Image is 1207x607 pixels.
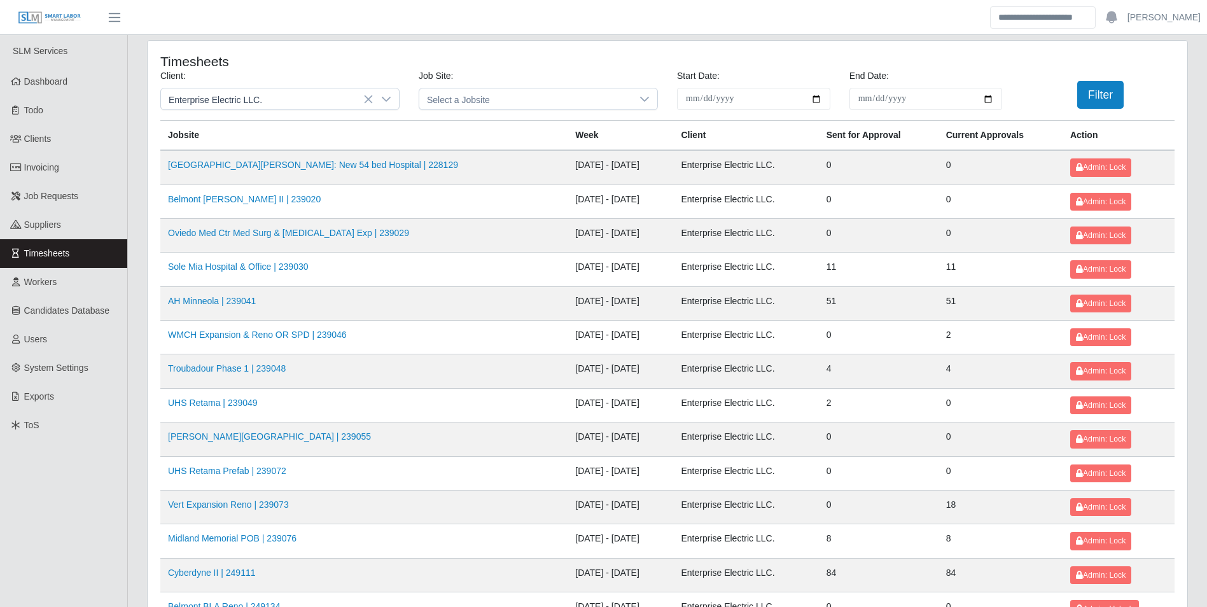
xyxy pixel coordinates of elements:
[1070,158,1131,176] button: Admin: Lock
[168,160,458,170] a: [GEOGRAPHIC_DATA][PERSON_NAME]: New 54 bed Hospital | 228129
[24,134,52,144] span: Clients
[819,456,938,490] td: 0
[849,69,889,83] label: End Date:
[1077,81,1124,109] button: Filter
[673,524,818,558] td: Enterprise Electric LLC.
[673,253,818,286] td: Enterprise Electric LLC.
[24,162,59,172] span: Invoicing
[819,422,938,456] td: 0
[819,354,938,388] td: 4
[938,524,1063,558] td: 8
[24,305,110,316] span: Candidates Database
[24,76,68,87] span: Dashboard
[568,524,673,558] td: [DATE] - [DATE]
[168,431,371,442] a: [PERSON_NAME][GEOGRAPHIC_DATA] | 239055
[168,330,347,340] a: WMCH Expansion & Reno OR SPD | 239046
[568,321,673,354] td: [DATE] - [DATE]
[673,490,818,524] td: Enterprise Electric LLC.
[673,286,818,320] td: Enterprise Electric LLC.
[938,218,1063,252] td: 0
[568,150,673,185] td: [DATE] - [DATE]
[819,150,938,185] td: 0
[673,150,818,185] td: Enterprise Electric LLC.
[160,121,568,151] th: Jobsite
[938,150,1063,185] td: 0
[1076,401,1126,410] span: Admin: Lock
[419,88,632,109] span: Select a Jobsite
[938,321,1063,354] td: 2
[673,422,818,456] td: Enterprise Electric LLC.
[677,69,720,83] label: Start Date:
[1070,464,1131,482] button: Admin: Lock
[673,388,818,422] td: Enterprise Electric LLC.
[673,321,818,354] td: Enterprise Electric LLC.
[1063,121,1175,151] th: Action
[24,277,57,287] span: Workers
[938,253,1063,286] td: 11
[673,185,818,218] td: Enterprise Electric LLC.
[168,568,256,578] a: Cyberdyne II | 249111
[168,194,321,204] a: Belmont [PERSON_NAME] II | 239020
[24,420,39,430] span: ToS
[568,185,673,218] td: [DATE] - [DATE]
[168,262,309,272] a: Sole Mia Hospital & Office | 239030
[1076,299,1126,308] span: Admin: Lock
[819,321,938,354] td: 0
[568,456,673,490] td: [DATE] - [DATE]
[1076,231,1126,240] span: Admin: Lock
[1070,498,1131,516] button: Admin: Lock
[24,334,48,344] span: Users
[673,354,818,388] td: Enterprise Electric LLC.
[24,363,88,373] span: System Settings
[673,218,818,252] td: Enterprise Electric LLC.
[1127,11,1201,24] a: [PERSON_NAME]
[1070,227,1131,244] button: Admin: Lock
[24,391,54,401] span: Exports
[819,388,938,422] td: 2
[819,253,938,286] td: 11
[819,218,938,252] td: 0
[419,69,453,83] label: Job Site:
[24,248,70,258] span: Timesheets
[938,422,1063,456] td: 0
[819,524,938,558] td: 8
[160,53,572,69] h4: Timesheets
[160,69,186,83] label: Client:
[568,354,673,388] td: [DATE] - [DATE]
[673,121,818,151] th: Client
[18,11,81,25] img: SLM Logo
[1076,503,1126,512] span: Admin: Lock
[938,286,1063,320] td: 51
[1076,366,1126,375] span: Admin: Lock
[1070,193,1131,211] button: Admin: Lock
[1076,163,1126,172] span: Admin: Lock
[568,388,673,422] td: [DATE] - [DATE]
[938,185,1063,218] td: 0
[168,296,256,306] a: AH Minneola | 239041
[1070,328,1131,346] button: Admin: Lock
[161,88,373,109] span: Enterprise Electric LLC.
[1070,396,1131,414] button: Admin: Lock
[819,185,938,218] td: 0
[819,490,938,524] td: 0
[1070,566,1131,584] button: Admin: Lock
[568,253,673,286] td: [DATE] - [DATE]
[568,121,673,151] th: Week
[938,490,1063,524] td: 18
[938,456,1063,490] td: 0
[168,228,409,238] a: Oviedo Med Ctr Med Surg & [MEDICAL_DATA] Exp | 239029
[568,218,673,252] td: [DATE] - [DATE]
[1070,260,1131,278] button: Admin: Lock
[1076,571,1126,580] span: Admin: Lock
[568,490,673,524] td: [DATE] - [DATE]
[938,354,1063,388] td: 4
[1070,362,1131,380] button: Admin: Lock
[673,558,818,592] td: Enterprise Electric LLC.
[819,121,938,151] th: Sent for Approval
[168,466,286,476] a: UHS Retama Prefab | 239072
[568,286,673,320] td: [DATE] - [DATE]
[24,220,61,230] span: Suppliers
[1070,532,1131,550] button: Admin: Lock
[673,456,818,490] td: Enterprise Electric LLC.
[24,191,79,201] span: Job Requests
